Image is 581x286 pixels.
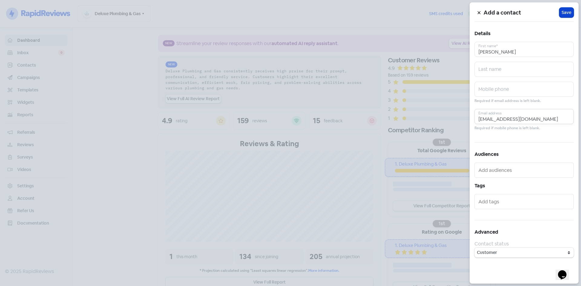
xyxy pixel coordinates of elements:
[556,262,575,280] iframe: chat widget
[474,125,540,131] small: Required if mobile phone is left blank.
[474,98,541,104] small: Required if email address is left blank.
[484,8,559,17] h5: Add a contact
[478,165,571,175] input: Add audiences
[562,9,571,16] span: Save
[474,42,574,57] input: First name
[474,109,574,124] input: Email address
[474,82,574,97] input: Mobile phone
[474,62,574,77] input: Last name
[478,197,571,206] input: Add tags
[474,150,574,159] h5: Audiences
[474,181,574,190] h5: Tags
[474,240,574,248] div: Contact status
[474,228,574,237] h5: Advanced
[559,8,574,18] button: Save
[474,29,574,38] h5: Details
